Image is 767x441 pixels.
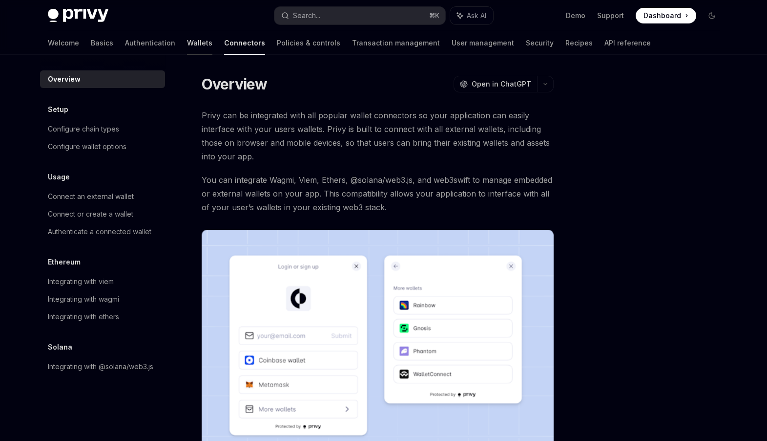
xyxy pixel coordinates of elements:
span: Open in ChatGPT [472,79,531,89]
div: Configure wallet options [48,141,126,153]
div: Integrating with @solana/web3.js [48,361,153,373]
a: Wallets [187,31,212,55]
h1: Overview [202,75,268,93]
a: Integrating with ethers [40,308,165,326]
span: Privy can be integrated with all popular wallet connectors so your application can easily interfa... [202,109,554,163]
a: Recipes [565,31,593,55]
div: Integrating with viem [48,276,114,287]
img: dark logo [48,9,108,22]
a: Integrating with viem [40,273,165,290]
span: Ask AI [467,11,486,21]
a: Security [526,31,554,55]
a: Authenticate a connected wallet [40,223,165,241]
button: Open in ChatGPT [454,76,537,92]
a: Authentication [125,31,175,55]
div: Integrating with ethers [48,311,119,323]
a: Transaction management [352,31,440,55]
a: Connect an external wallet [40,188,165,205]
a: Dashboard [636,8,696,23]
a: Basics [91,31,113,55]
button: Search...⌘K [274,7,445,24]
h5: Setup [48,104,68,115]
div: Configure chain types [48,123,119,135]
button: Toggle dark mode [704,8,720,23]
h5: Ethereum [48,256,81,268]
a: Integrating with wagmi [40,290,165,308]
a: User management [452,31,514,55]
a: Configure wallet options [40,138,165,155]
a: Integrating with @solana/web3.js [40,358,165,375]
h5: Usage [48,171,70,183]
a: Connect or create a wallet [40,205,165,223]
h5: Solana [48,341,72,353]
a: Policies & controls [277,31,340,55]
a: Configure chain types [40,120,165,138]
span: Dashboard [643,11,681,21]
a: Welcome [48,31,79,55]
div: Connect an external wallet [48,191,134,202]
a: Support [597,11,624,21]
a: Demo [566,11,585,21]
a: API reference [604,31,651,55]
button: Ask AI [450,7,493,24]
span: You can integrate Wagmi, Viem, Ethers, @solana/web3.js, and web3swift to manage embedded or exter... [202,173,554,214]
span: ⌘ K [429,12,439,20]
div: Search... [293,10,320,22]
div: Integrating with wagmi [48,293,119,305]
a: Overview [40,70,165,88]
a: Connectors [224,31,265,55]
div: Authenticate a connected wallet [48,226,151,238]
div: Connect or create a wallet [48,208,133,220]
div: Overview [48,73,81,85]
